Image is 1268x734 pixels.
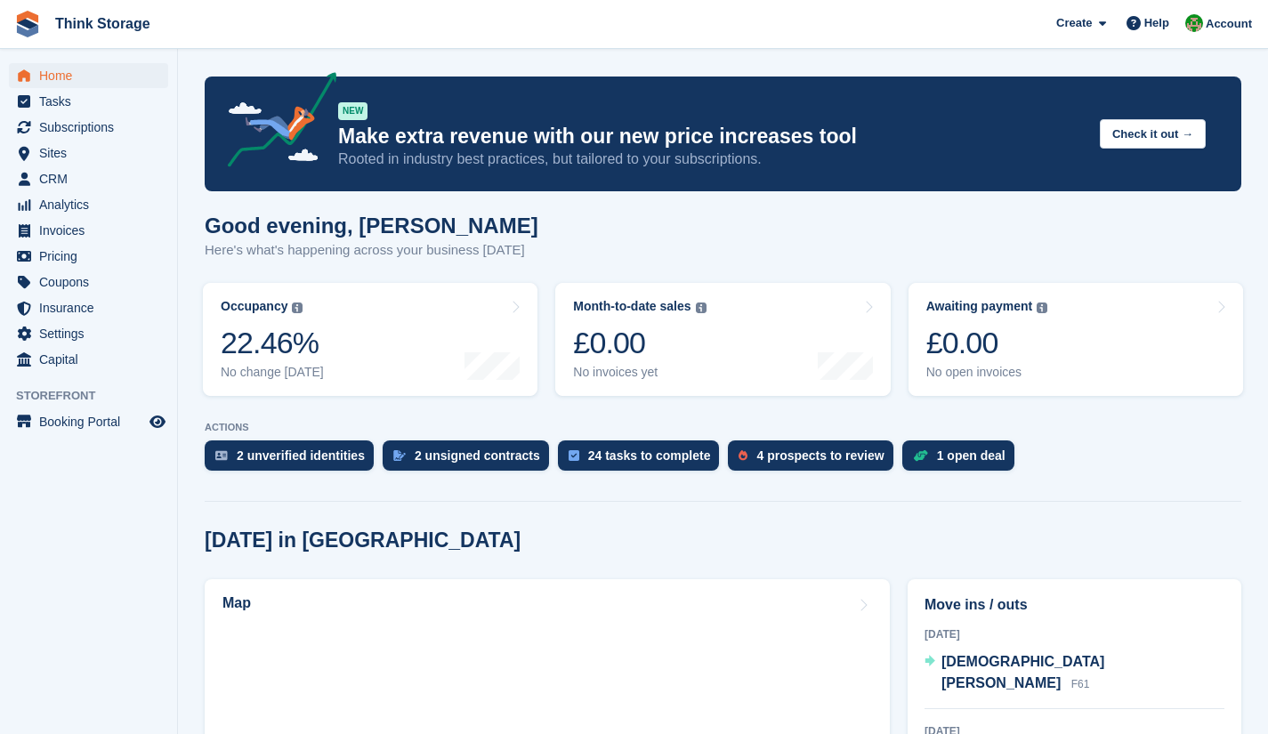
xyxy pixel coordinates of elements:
span: Help [1144,14,1169,32]
h2: Map [222,595,251,611]
img: task-75834270c22a3079a89374b754ae025e5fb1db73e45f91037f5363f120a921f8.svg [569,450,579,461]
span: Invoices [39,218,146,243]
img: icon-info-grey-7440780725fd019a000dd9b08b2336e03edf1995a4989e88bcd33f0948082b44.svg [696,302,707,313]
a: menu [9,321,168,346]
a: menu [9,409,168,434]
span: Coupons [39,270,146,294]
p: Make extra revenue with our new price increases tool [338,124,1086,149]
a: menu [9,244,168,269]
a: Awaiting payment £0.00 No open invoices [909,283,1243,396]
h2: [DATE] in [GEOGRAPHIC_DATA] [205,528,521,553]
span: Subscriptions [39,115,146,140]
a: menu [9,115,168,140]
img: Sarah Mackie [1185,14,1203,32]
div: 1 open deal [937,448,1006,463]
span: Tasks [39,89,146,114]
span: Sites [39,141,146,165]
a: [DEMOGRAPHIC_DATA][PERSON_NAME] F61 [925,651,1224,696]
span: Analytics [39,192,146,217]
a: 2 unverified identities [205,440,383,480]
img: contract_signature_icon-13c848040528278c33f63329250d36e43548de30e8caae1d1a13099fd9432cc5.svg [393,450,406,461]
span: Booking Portal [39,409,146,434]
div: 2 unverified identities [237,448,365,463]
a: Think Storage [48,9,157,38]
span: F61 [1071,678,1090,690]
span: Storefront [16,387,177,405]
div: 4 prospects to review [756,448,884,463]
a: 4 prospects to review [728,440,901,480]
a: Month-to-date sales £0.00 No invoices yet [555,283,890,396]
h2: Move ins / outs [925,594,1224,616]
div: £0.00 [573,325,706,361]
div: Month-to-date sales [573,299,691,314]
span: [DEMOGRAPHIC_DATA][PERSON_NAME] [941,654,1104,690]
div: Occupancy [221,299,287,314]
a: menu [9,218,168,243]
div: 22.46% [221,325,324,361]
span: CRM [39,166,146,191]
a: menu [9,89,168,114]
a: menu [9,141,168,165]
span: Create [1056,14,1092,32]
a: Occupancy 22.46% No change [DATE] [203,283,537,396]
div: NEW [338,102,367,120]
a: menu [9,192,168,217]
p: ACTIONS [205,422,1241,433]
img: stora-icon-8386f47178a22dfd0bd8f6a31ec36ba5ce8667c1dd55bd0f319d3a0aa187defe.svg [14,11,41,37]
a: 24 tasks to complete [558,440,729,480]
h1: Good evening, [PERSON_NAME] [205,214,538,238]
span: Account [1206,15,1252,33]
img: prospect-51fa495bee0391a8d652442698ab0144808aea92771e9ea1ae160a38d050c398.svg [739,450,747,461]
img: verify_identity-adf6edd0f0f0b5bbfe63781bf79b02c33cf7c696d77639b501bdc392416b5a36.svg [215,450,228,461]
button: Check it out → [1100,119,1206,149]
div: 24 tasks to complete [588,448,711,463]
a: menu [9,166,168,191]
img: icon-info-grey-7440780725fd019a000dd9b08b2336e03edf1995a4989e88bcd33f0948082b44.svg [1037,302,1047,313]
a: 1 open deal [902,440,1023,480]
a: Preview store [147,411,168,432]
img: icon-info-grey-7440780725fd019a000dd9b08b2336e03edf1995a4989e88bcd33f0948082b44.svg [292,302,303,313]
p: Here's what's happening across your business [DATE] [205,240,538,261]
div: No invoices yet [573,365,706,380]
img: price-adjustments-announcement-icon-8257ccfd72463d97f412b2fc003d46551f7dbcb40ab6d574587a9cd5c0d94... [213,72,337,173]
img: deal-1b604bf984904fb50ccaf53a9ad4b4a5d6e5aea283cecdc64d6e3604feb123c2.svg [913,449,928,462]
div: [DATE] [925,626,1224,642]
a: menu [9,63,168,88]
div: £0.00 [926,325,1048,361]
a: menu [9,347,168,372]
span: Insurance [39,295,146,320]
span: Pricing [39,244,146,269]
span: Settings [39,321,146,346]
a: menu [9,270,168,294]
div: Awaiting payment [926,299,1033,314]
span: Home [39,63,146,88]
p: Rooted in industry best practices, but tailored to your subscriptions. [338,149,1086,169]
a: menu [9,295,168,320]
div: No change [DATE] [221,365,324,380]
div: No open invoices [926,365,1048,380]
span: Capital [39,347,146,372]
div: 2 unsigned contracts [415,448,540,463]
a: 2 unsigned contracts [383,440,558,480]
